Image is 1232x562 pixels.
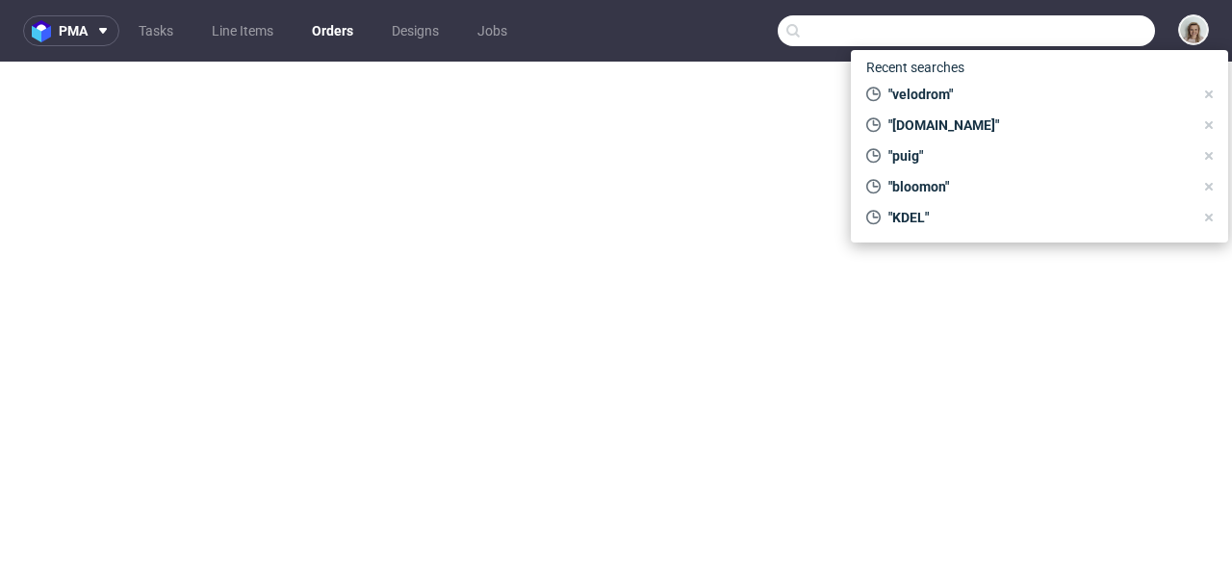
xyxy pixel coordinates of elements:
a: Tasks [127,15,185,46]
a: Designs [380,15,450,46]
span: "velodrom" [881,85,1193,104]
img: Monika Poźniak [1180,16,1207,43]
span: "[DOMAIN_NAME]" [881,115,1193,135]
span: Recent searches [859,52,972,83]
span: pma [59,24,88,38]
img: logo [32,20,59,42]
a: Orders [300,15,365,46]
a: Line Items [200,15,285,46]
span: "bloomon" [881,177,1193,196]
button: pma [23,15,119,46]
span: "puig" [881,146,1193,166]
a: Jobs [466,15,519,46]
span: "KDEL" [881,208,1193,227]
